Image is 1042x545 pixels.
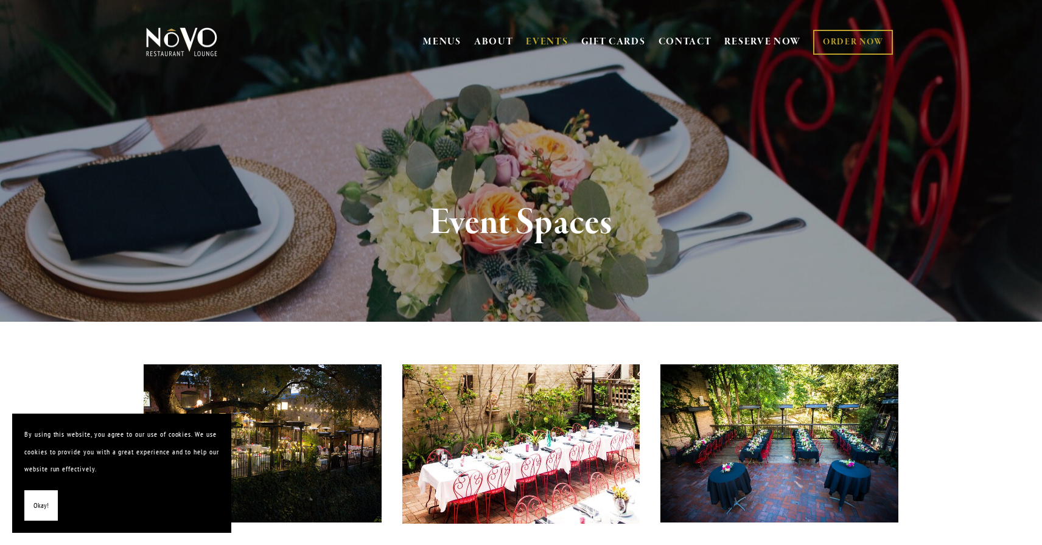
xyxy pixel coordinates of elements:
img: bricks.jpg [402,364,640,524]
section: Cookie banner [12,414,231,533]
a: MENUS [423,36,461,48]
a: ORDER NOW [813,30,893,55]
button: Okay! [24,490,58,521]
span: Okay! [33,497,49,515]
a: CONTACT [659,30,712,54]
a: EVENTS [526,36,568,48]
img: novo-restaurant-lounge-patio-33_v2.jpg [144,364,382,522]
a: ABOUT [474,36,514,48]
img: Our Grappolo Patio seats 50 to 70 guests. [660,364,898,522]
a: GIFT CARDS [581,30,646,54]
strong: Event Spaces [430,200,613,246]
img: Novo Restaurant &amp; Lounge [144,27,220,57]
p: By using this website, you agree to our use of cookies. We use cookies to provide you with a grea... [24,426,219,478]
a: RESERVE NOW [724,30,801,54]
